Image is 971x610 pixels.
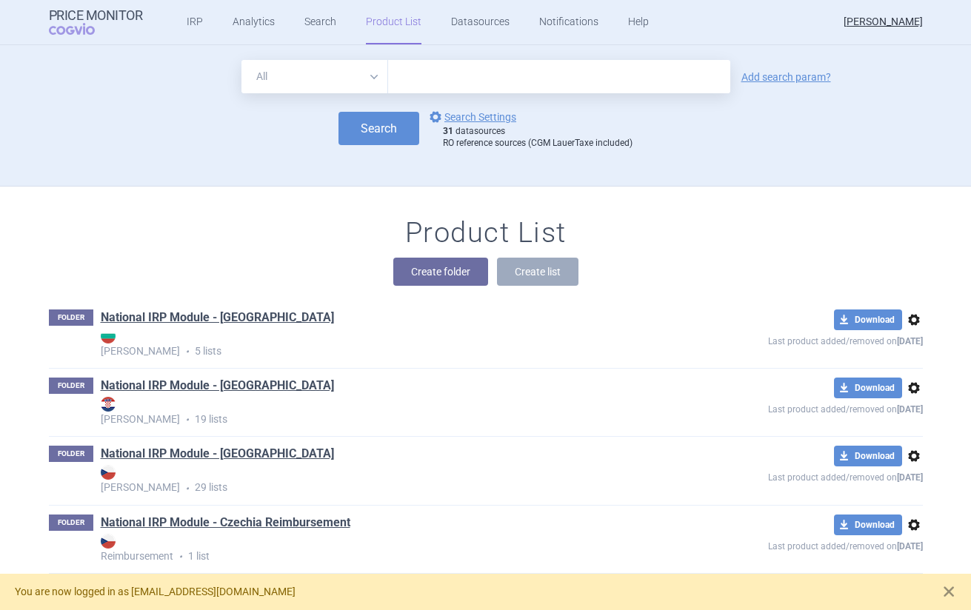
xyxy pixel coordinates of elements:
strong: [DATE] [897,336,923,346]
strong: Reimbursement [101,534,661,562]
strong: [DATE] [897,404,923,415]
i: • [180,412,195,427]
a: Search Settings [427,108,516,126]
i: • [180,344,195,359]
p: Last product added/removed on [661,398,923,417]
img: BG [101,329,116,343]
p: Last product added/removed on [661,466,923,485]
p: FOLDER [49,378,93,394]
a: Add search param? [741,72,831,82]
p: Last product added/removed on [661,330,923,349]
h1: National IRP Module - Czechia [101,446,334,465]
a: National IRP Module - [GEOGRAPHIC_DATA] [101,446,334,462]
a: National IRP Module - [GEOGRAPHIC_DATA] [101,378,334,394]
h1: National IRP Module - Czechia Reimbursement [101,515,350,534]
strong: 31 [443,126,453,136]
span: COGVIO [49,23,116,35]
img: HR [101,397,116,412]
h1: Product List [405,216,567,250]
p: Last product added/removed on [661,535,923,554]
p: 29 lists [101,465,661,495]
p: FOLDER [49,446,93,462]
img: CZ [101,534,116,549]
a: National IRP Module - [GEOGRAPHIC_DATA] [101,309,334,326]
button: Create folder [393,258,488,286]
strong: [DATE] [897,541,923,552]
img: CZ [101,465,116,480]
p: 19 lists [101,397,661,427]
a: National IRP Module - Czechia Reimbursement [101,515,350,531]
p: 5 lists [101,329,661,359]
button: Create list [497,258,578,286]
button: Download [834,446,902,466]
strong: [PERSON_NAME] [101,397,661,425]
button: Download [834,309,902,330]
i: • [173,549,188,564]
strong: [DATE] [897,472,923,483]
strong: Price Monitor [49,8,143,23]
button: Download [834,378,902,398]
strong: [PERSON_NAME] [101,329,661,357]
button: Search [338,112,419,145]
div: You are now logged in as [EMAIL_ADDRESS][DOMAIN_NAME] [15,584,927,600]
h1: National IRP Module - Bulgaria [101,309,334,329]
a: Price MonitorCOGVIO [49,8,143,36]
p: FOLDER [49,515,93,531]
p: 1 list [101,534,661,564]
p: FOLDER [49,309,93,326]
h1: National IRP Module - Croatia [101,378,334,397]
button: Download [834,515,902,535]
strong: [PERSON_NAME] [101,465,661,493]
div: datasources RO reference sources (CGM LauerTaxe included) [443,126,633,149]
i: • [180,481,195,496]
